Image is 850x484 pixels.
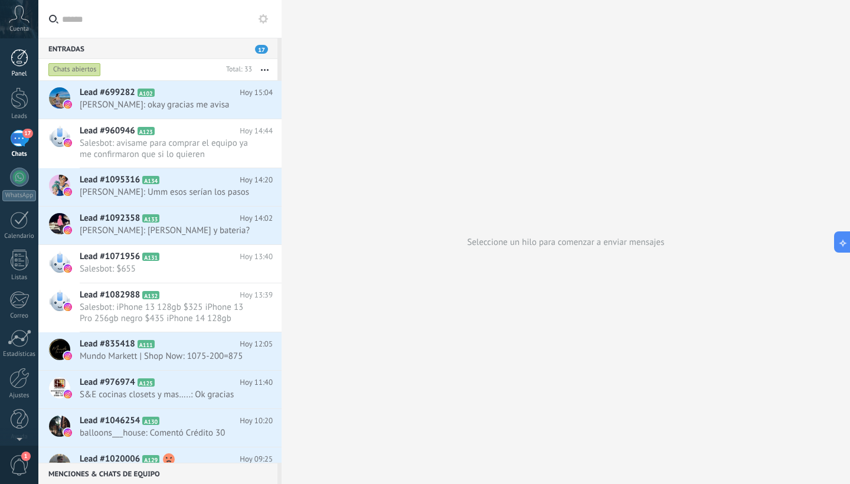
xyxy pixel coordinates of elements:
span: Lead #1095316 [80,174,140,186]
span: A111 [138,340,155,348]
div: Calendario [2,233,37,240]
span: A123 [138,127,155,135]
span: Hoy 11:40 [240,377,273,388]
span: A133 [142,214,159,223]
span: Salesbot: avisame para comprar el equipo ya me confirmaron que si lo quieren [80,138,250,160]
span: [PERSON_NAME]: okay gracias me avisa [80,99,250,110]
a: Lead #835418 A111 Hoy 12:05 Mundo Markett | Shop Now: 1075-200=875 [38,332,282,370]
a: Lead #1095316 A134 Hoy 14:20 [PERSON_NAME]: Umm esos serían los pasos [38,168,282,206]
div: Menciones & Chats de equipo [38,463,277,484]
span: Lead #1046254 [80,415,140,427]
span: A129 [142,455,159,463]
span: Lead #699282 [80,87,135,99]
div: Chats [2,151,37,158]
span: 17 [22,129,32,138]
button: Más [252,59,277,80]
span: A132 [142,291,159,299]
img: instagram.svg [64,303,72,311]
span: Lead #976974 [80,377,135,388]
div: Chats abiertos [48,63,101,77]
span: Hoy 09:25 [240,453,273,465]
span: Hoy 12:05 [240,338,273,350]
img: instagram.svg [64,139,72,147]
img: instagram.svg [64,352,72,360]
a: Lead #1092358 A133 Hoy 14:02 [PERSON_NAME]: [PERSON_NAME] y bateria? [38,207,282,244]
span: S&E cocinas closets y mas…..: Ok gracias [80,389,250,400]
a: Lead #699282 A102 Hoy 15:04 [PERSON_NAME]: okay gracias me avisa [38,81,282,119]
span: Lead #835418 [80,338,135,350]
a: Lead #1046254 A130 Hoy 10:20 balloons___house: Comentó Crédito 30 [38,409,282,447]
span: Hoy 13:39 [240,289,273,301]
span: 1 [21,452,31,461]
span: A131 [142,253,159,261]
div: Total: 33 [221,64,252,76]
div: WhatsApp [2,190,36,201]
div: Leads [2,113,37,120]
a: Lead #1082988 A132 Hoy 13:39 Salesbot: iPhone 13 128gb $325 iPhone 13 Pro 256gb negro $435 iPhone... [38,283,282,332]
span: Mundo Markett | Shop Now: 1075-200=875 [80,351,250,362]
img: instagram.svg [64,429,72,437]
span: A130 [142,417,159,425]
span: Salesbot: $655 [80,263,250,274]
span: Hoy 14:44 [240,125,273,137]
span: Lead #1020006 [80,453,140,465]
img: instagram.svg [64,100,72,109]
div: Panel [2,70,37,78]
span: Hoy 13:40 [240,251,273,263]
span: 17 [255,45,268,54]
span: balloons___house: Comentó Crédito 30 [80,427,250,439]
span: Hoy 14:02 [240,212,273,224]
a: Lead #1071956 A131 Hoy 13:40 Salesbot: $655 [38,245,282,283]
div: Correo [2,312,37,320]
div: Estadísticas [2,351,37,358]
img: instagram.svg [64,390,72,398]
span: Lead #1082988 [80,289,140,301]
img: instagram.svg [64,226,72,234]
span: A125 [138,378,155,387]
div: Listas [2,274,37,282]
img: instagram.svg [64,188,72,196]
span: A134 [142,176,159,184]
span: Hoy 15:04 [240,87,273,99]
img: instagram.svg [64,264,72,273]
span: Hoy 14:20 [240,174,273,186]
a: Lead #976974 A125 Hoy 11:40 S&E cocinas closets y mas…..: Ok gracias [38,371,282,408]
span: Salesbot: iPhone 13 128gb $325 iPhone 13 Pro 256gb negro $435 iPhone 14 128gb esim amarillo $355 ... [80,302,250,324]
span: Lead #1092358 [80,212,140,224]
span: [PERSON_NAME]: Umm esos serían los pasos [80,187,250,198]
span: Lead #1071956 [80,251,140,263]
span: A102 [138,89,155,97]
div: Entradas [38,38,277,59]
span: [PERSON_NAME]: [PERSON_NAME] y bateria? [80,225,250,236]
span: Cuenta [9,25,29,33]
a: Lead #960946 A123 Hoy 14:44 Salesbot: avisame para comprar el equipo ya me confirmaron que si lo ... [38,119,282,168]
span: Hoy 10:20 [240,415,273,427]
span: Lead #960946 [80,125,135,137]
div: Ajustes [2,392,37,400]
